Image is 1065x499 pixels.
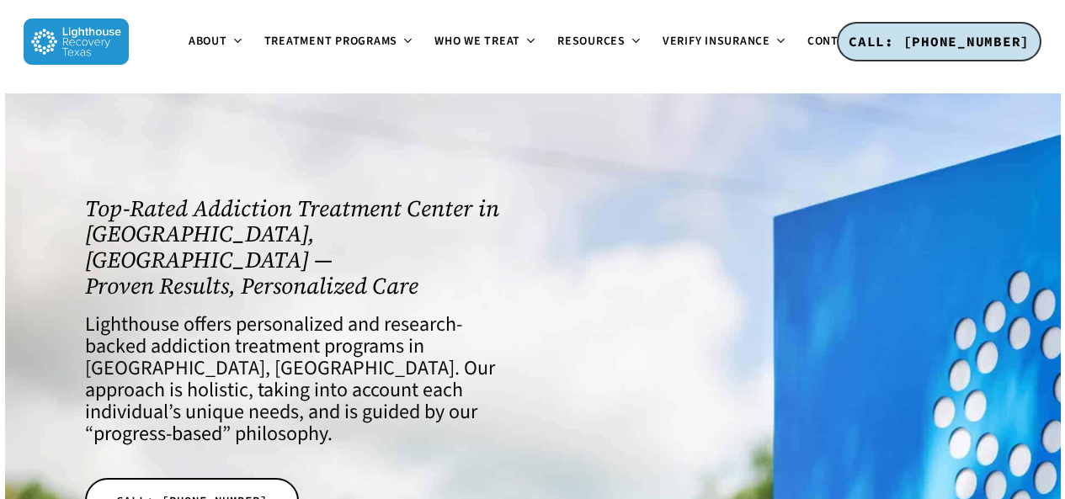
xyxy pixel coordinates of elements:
span: Verify Insurance [663,33,770,50]
a: CALL: [PHONE_NUMBER] [837,22,1041,62]
a: Resources [547,35,652,49]
span: Contact [807,33,860,50]
a: Verify Insurance [652,35,797,49]
h1: Top-Rated Addiction Treatment Center in [GEOGRAPHIC_DATA], [GEOGRAPHIC_DATA] — Proven Results, Pe... [85,196,514,300]
a: progress-based [93,419,222,449]
span: CALL: [PHONE_NUMBER] [849,33,1030,50]
span: About [189,33,227,50]
a: Contact [797,35,887,49]
img: Lighthouse Recovery Texas [24,19,129,65]
span: Who We Treat [434,33,520,50]
a: About [178,35,254,49]
span: Resources [557,33,626,50]
span: Treatment Programs [264,33,398,50]
a: Treatment Programs [254,35,425,49]
h4: Lighthouse offers personalized and research-backed addiction treatment programs in [GEOGRAPHIC_DA... [85,314,514,445]
a: Who We Treat [424,35,547,49]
